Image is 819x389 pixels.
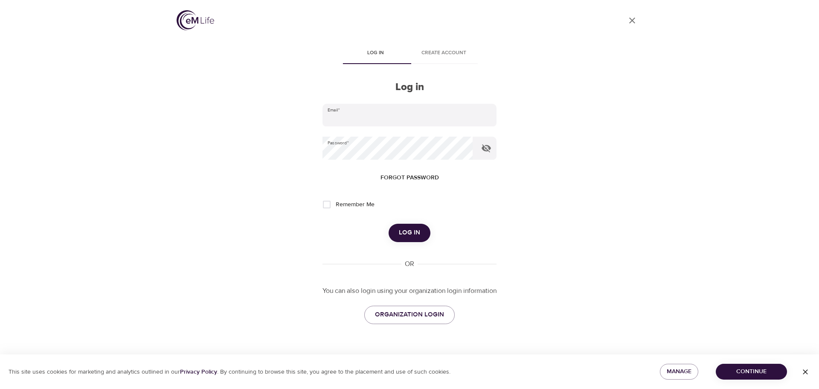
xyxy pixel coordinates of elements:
[399,227,420,238] span: Log in
[364,306,455,324] a: ORGANIZATION LOGIN
[723,366,780,377] span: Continue
[336,200,375,209] span: Remember Me
[401,259,418,269] div: OR
[415,49,473,58] span: Create account
[346,49,404,58] span: Log in
[377,170,442,186] button: Forgot password
[322,44,497,64] div: disabled tabs example
[177,10,214,30] img: logo
[716,364,787,380] button: Continue
[380,173,439,183] span: Forgot password
[322,81,497,94] h2: Log in
[660,364,698,380] button: Manage
[180,368,217,376] a: Privacy Policy
[375,309,444,320] span: ORGANIZATION LOGIN
[622,10,642,31] a: close
[389,224,430,242] button: Log in
[667,366,691,377] span: Manage
[322,286,497,296] p: You can also login using your organization login information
